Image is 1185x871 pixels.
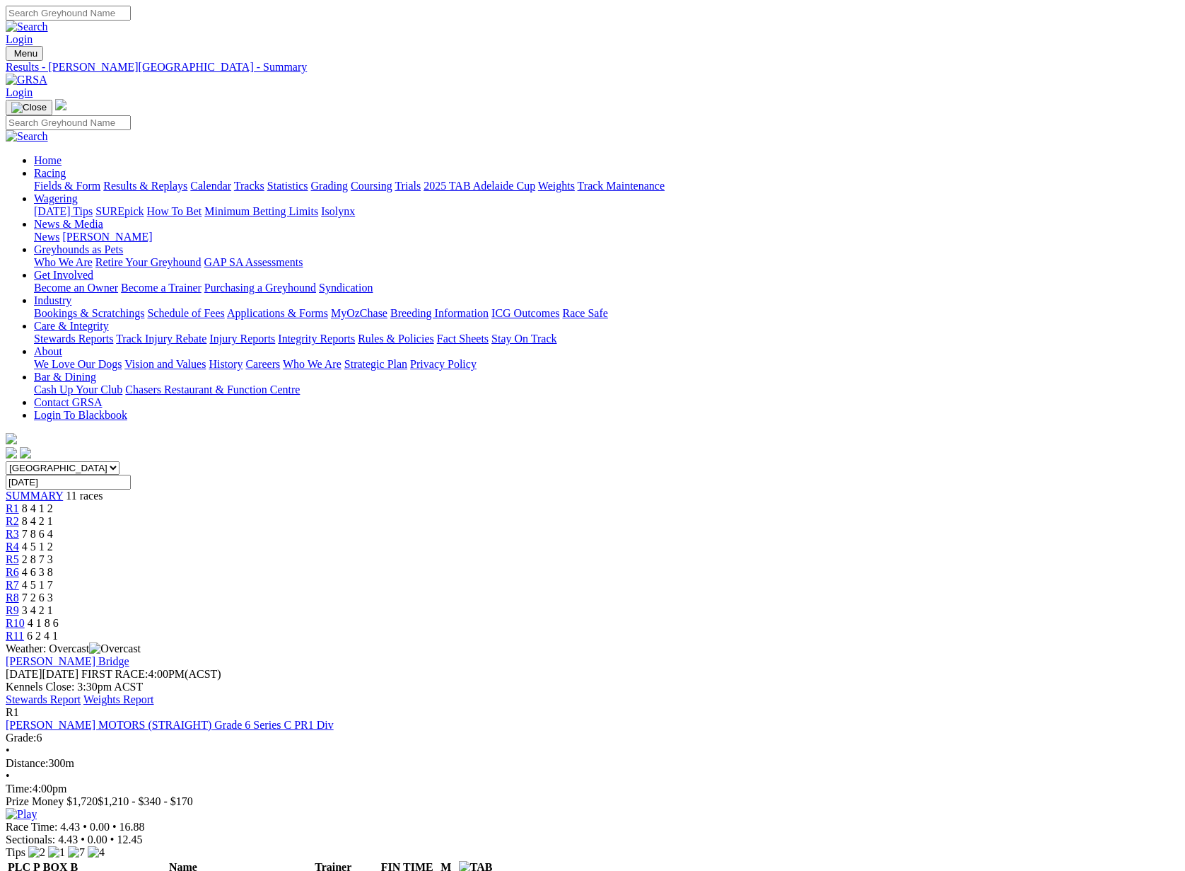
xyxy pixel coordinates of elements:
div: Prize Money $1,720 [6,795,1179,808]
a: R5 [6,553,19,565]
span: R6 [6,566,19,578]
a: Fact Sheets [437,333,489,345]
a: R1 [6,502,19,514]
a: Breeding Information [390,307,489,319]
a: GAP SA Assessments [204,256,303,268]
a: 2025 TAB Adelaide Cup [424,180,535,192]
span: 8 4 2 1 [22,515,53,527]
span: Weather: Overcast [6,642,141,654]
span: Distance: [6,757,48,769]
a: Calendar [190,180,231,192]
div: About [34,358,1179,371]
img: Search [6,21,48,33]
a: Who We Are [283,358,342,370]
span: R2 [6,515,19,527]
div: Results - [PERSON_NAME][GEOGRAPHIC_DATA] - Summary [6,61,1179,74]
span: 0.00 [90,821,110,833]
a: Become an Owner [34,282,118,294]
a: Bar & Dining [34,371,96,383]
a: Grading [311,180,348,192]
a: Fields & Form [34,180,100,192]
a: How To Bet [147,205,202,217]
a: ICG Outcomes [491,307,559,319]
img: facebook.svg [6,447,17,458]
span: 12.45 [117,833,142,846]
a: Become a Trainer [121,282,202,294]
span: 4 6 3 8 [22,566,53,578]
input: Search [6,115,131,130]
span: R1 [6,706,19,718]
span: 4.43 [58,833,78,846]
span: 4 5 1 2 [22,541,53,553]
img: Close [11,102,47,113]
a: Home [34,154,62,166]
a: Greyhounds as Pets [34,243,123,255]
img: twitter.svg [20,447,31,458]
div: Kennels Close: 3:30pm ACST [6,681,1179,693]
a: Track Maintenance [578,180,665,192]
span: Time: [6,783,33,795]
a: Stay On Track [491,333,556,345]
a: We Love Our Dogs [34,358,122,370]
a: Weights Report [83,693,154,705]
span: 6 2 4 1 [27,630,58,642]
a: Vision and Values [124,358,206,370]
a: Schedule of Fees [147,307,224,319]
a: R9 [6,604,19,616]
span: R8 [6,592,19,604]
span: • [6,770,10,782]
a: Login [6,33,33,45]
a: Coursing [351,180,392,192]
div: Get Involved [34,282,1179,294]
div: Greyhounds as Pets [34,256,1179,269]
img: 4 [88,846,105,859]
button: Toggle navigation [6,100,52,115]
button: Toggle navigation [6,46,43,61]
a: [PERSON_NAME] MOTORS (STRAIGHT) Grade 6 Series C PR1 Div [6,719,334,731]
img: 1 [48,846,65,859]
span: R11 [6,630,24,642]
a: Trials [395,180,421,192]
a: News & Media [34,218,103,230]
a: SUREpick [95,205,144,217]
a: MyOzChase [331,307,387,319]
a: Bookings & Scratchings [34,307,144,319]
span: 11 races [66,490,103,502]
img: Search [6,130,48,143]
span: 16.88 [119,821,145,833]
span: 2 8 7 3 [22,553,53,565]
img: Play [6,808,37,821]
a: Careers [245,358,280,370]
a: Industry [34,294,71,306]
a: [PERSON_NAME] [62,231,152,243]
div: 4:00pm [6,783,1179,795]
div: News & Media [34,231,1179,243]
a: [PERSON_NAME] Bridge [6,655,129,667]
span: 7 2 6 3 [22,592,53,604]
a: R4 [6,541,19,553]
a: Retire Your Greyhound [95,256,202,268]
a: Stewards Reports [34,333,113,345]
a: Strategic Plan [344,358,407,370]
a: Minimum Betting Limits [204,205,318,217]
span: 4 1 8 6 [28,617,59,629]
a: Cash Up Your Club [34,383,122,396]
span: 4:00PM(ACST) [81,668,221,680]
a: Contact GRSA [34,396,102,408]
img: logo-grsa-white.png [6,433,17,444]
span: • [83,821,87,833]
span: • [110,833,115,846]
a: About [34,345,62,357]
a: [DATE] Tips [34,205,93,217]
a: R7 [6,579,19,591]
span: 3 4 2 1 [22,604,53,616]
a: R10 [6,617,25,629]
a: Integrity Reports [278,333,355,345]
span: [DATE] [6,668,42,680]
span: • [112,821,117,833]
img: logo-grsa-white.png [55,99,66,110]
